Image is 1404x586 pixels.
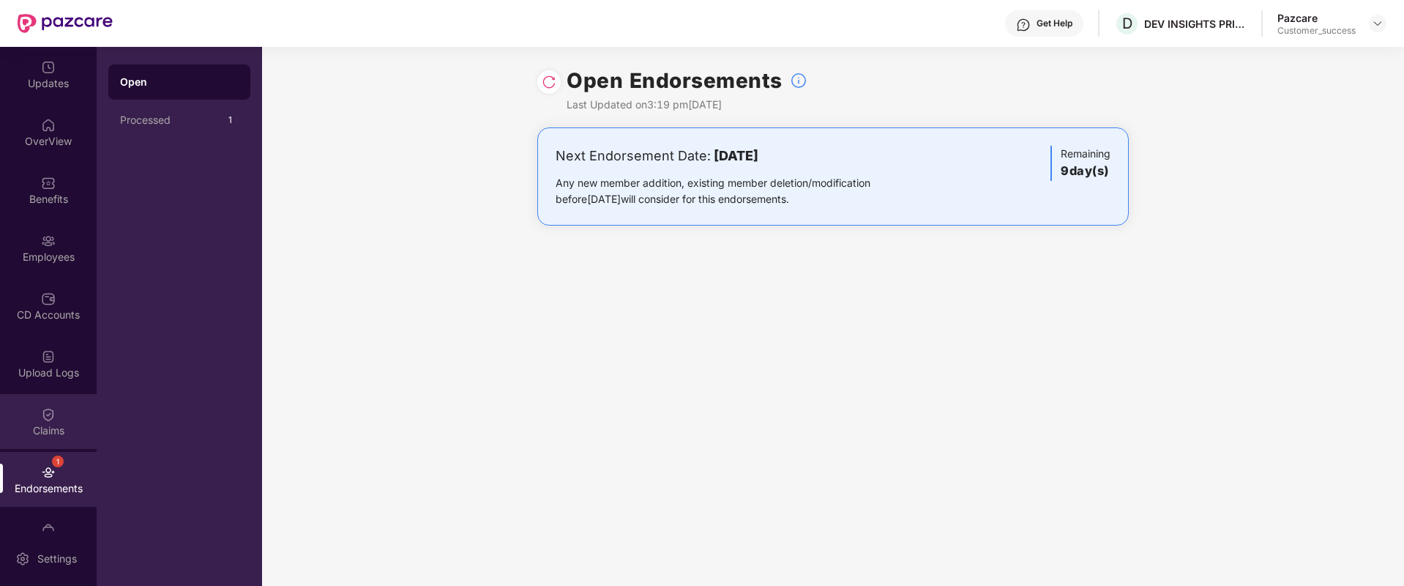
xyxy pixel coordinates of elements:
div: Processed [120,114,221,126]
img: svg+xml;base64,PHN2ZyBpZD0iSGVscC0zMngzMiIgeG1sbnM9Imh0dHA6Ly93d3cudzMub3JnLzIwMDAvc3ZnIiB3aWR0aD... [1016,18,1031,32]
div: Get Help [1037,18,1072,29]
h1: Open Endorsements [567,64,783,97]
img: svg+xml;base64,PHN2ZyBpZD0iRHJvcGRvd24tMzJ4MzIiIHhtbG5zPSJodHRwOi8vd3d3LnczLm9yZy8yMDAwL3N2ZyIgd2... [1372,18,1384,29]
div: Pazcare [1277,11,1356,25]
span: D [1122,15,1132,32]
img: svg+xml;base64,PHN2ZyBpZD0iVXBkYXRlZCIgeG1sbnM9Imh0dHA6Ly93d3cudzMub3JnLzIwMDAvc3ZnIiB3aWR0aD0iMj... [41,60,56,75]
img: svg+xml;base64,PHN2ZyBpZD0iTXlfT3JkZXJzIiBkYXRhLW5hbWU9Ik15IE9yZGVycyIgeG1sbnM9Imh0dHA6Ly93d3cudz... [41,523,56,538]
div: Settings [33,552,81,566]
div: Remaining [1050,146,1110,181]
img: svg+xml;base64,PHN2ZyBpZD0iU2V0dGluZy0yMHgyMCIgeG1sbnM9Imh0dHA6Ly93d3cudzMub3JnLzIwMDAvc3ZnIiB3aW... [15,552,30,566]
img: svg+xml;base64,PHN2ZyBpZD0iRW1wbG95ZWVzIiB4bWxucz0iaHR0cDovL3d3dy53My5vcmcvMjAwMC9zdmciIHdpZHRoPS... [41,234,56,248]
img: New Pazcare Logo [18,14,113,33]
img: svg+xml;base64,PHN2ZyBpZD0iSG9tZSIgeG1sbnM9Imh0dHA6Ly93d3cudzMub3JnLzIwMDAvc3ZnIiB3aWR0aD0iMjAiIG... [41,118,56,133]
img: svg+xml;base64,PHN2ZyBpZD0iSW5mb18tXzMyeDMyIiBkYXRhLW5hbWU9IkluZm8gLSAzMngzMiIgeG1sbnM9Imh0dHA6Ly... [790,72,807,89]
div: 1 [221,111,239,129]
div: Any new member addition, existing member deletion/modification before [DATE] will consider for th... [556,175,916,207]
b: [DATE] [714,148,758,163]
img: svg+xml;base64,PHN2ZyBpZD0iVXBsb2FkX0xvZ3MiIGRhdGEtbmFtZT0iVXBsb2FkIExvZ3MiIHhtbG5zPSJodHRwOi8vd3... [41,349,56,364]
img: svg+xml;base64,PHN2ZyBpZD0iRW5kb3JzZW1lbnRzIiB4bWxucz0iaHR0cDovL3d3dy53My5vcmcvMjAwMC9zdmciIHdpZH... [41,465,56,480]
img: svg+xml;base64,PHN2ZyBpZD0iQ0RfQWNjb3VudHMiIGRhdGEtbmFtZT0iQ0QgQWNjb3VudHMiIHhtbG5zPSJodHRwOi8vd3... [41,292,56,306]
div: Next Endorsement Date: [556,146,916,166]
div: Customer_success [1277,25,1356,37]
img: svg+xml;base64,PHN2ZyBpZD0iQ2xhaW0iIHhtbG5zPSJodHRwOi8vd3d3LnczLm9yZy8yMDAwL3N2ZyIgd2lkdGg9IjIwIi... [41,407,56,422]
h3: 9 day(s) [1061,162,1110,181]
div: 1 [52,456,64,467]
div: DEV INSIGHTS PRIVATE LIMITED [1144,17,1247,31]
div: Last Updated on 3:19 pm[DATE] [567,97,807,113]
img: svg+xml;base64,PHN2ZyBpZD0iUmVsb2FkLTMyeDMyIiB4bWxucz0iaHR0cDovL3d3dy53My5vcmcvMjAwMC9zdmciIHdpZH... [542,75,556,89]
img: svg+xml;base64,PHN2ZyBpZD0iQmVuZWZpdHMiIHhtbG5zPSJodHRwOi8vd3d3LnczLm9yZy8yMDAwL3N2ZyIgd2lkdGg9Ij... [41,176,56,190]
div: Open [120,75,239,89]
